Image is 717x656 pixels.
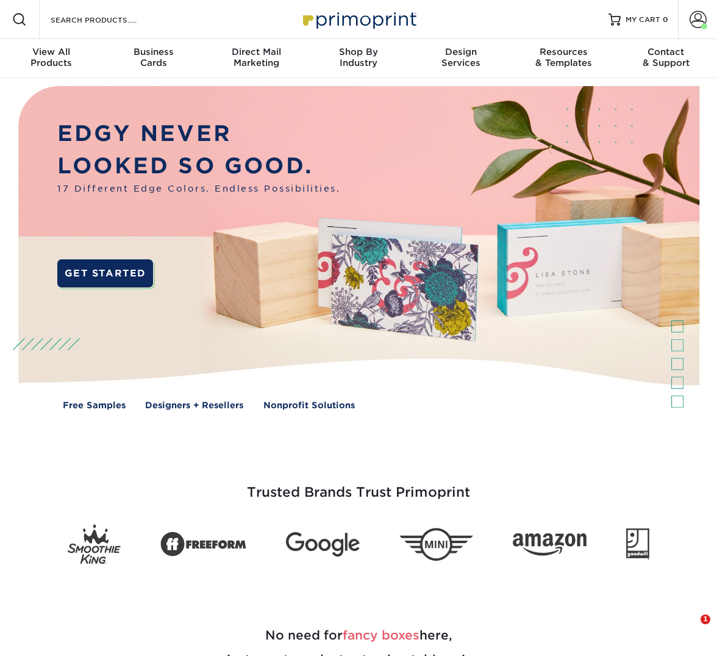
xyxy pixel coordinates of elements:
[512,46,615,57] span: Resources
[205,39,307,78] a: Direct MailMarketing
[205,46,307,68] div: Marketing
[63,398,126,411] a: Free Samples
[701,615,710,624] span: 1
[102,39,205,78] a: BusinessCards
[57,117,340,150] p: EDGY NEVER
[626,528,649,560] img: Goodwill
[263,398,355,411] a: Nonprofit Solutions
[307,46,410,68] div: Industry
[410,46,512,68] div: Services
[410,46,512,57] span: Design
[307,39,410,78] a: Shop ByIndustry
[343,628,419,643] span: fancy boxes
[615,46,717,68] div: & Support
[676,615,705,644] iframe: Intercom live chat
[615,39,717,78] a: Contact& Support
[57,150,340,182] p: LOOKED SO GOOD.
[145,398,243,411] a: Designers + Resellers
[410,39,512,78] a: DesignServices
[49,12,168,27] input: SEARCH PRODUCTS.....
[102,46,205,68] div: Cards
[9,455,708,515] h3: Trusted Brands Trust Primoprint
[102,46,205,57] span: Business
[160,525,246,563] img: Freeform
[68,525,121,564] img: Smoothie King
[663,15,668,24] span: 0
[513,533,587,556] img: Amazon
[512,39,615,78] a: Resources& Templates
[286,532,360,557] img: Google
[399,528,473,561] img: Mini
[298,6,419,32] img: Primoprint
[626,15,660,25] span: MY CART
[57,259,153,287] a: GET STARTED
[615,46,717,57] span: Contact
[205,46,307,57] span: Direct Mail
[307,46,410,57] span: Shop By
[57,182,340,195] span: 17 Different Edge Colors. Endless Possibilities.
[512,46,615,68] div: & Templates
